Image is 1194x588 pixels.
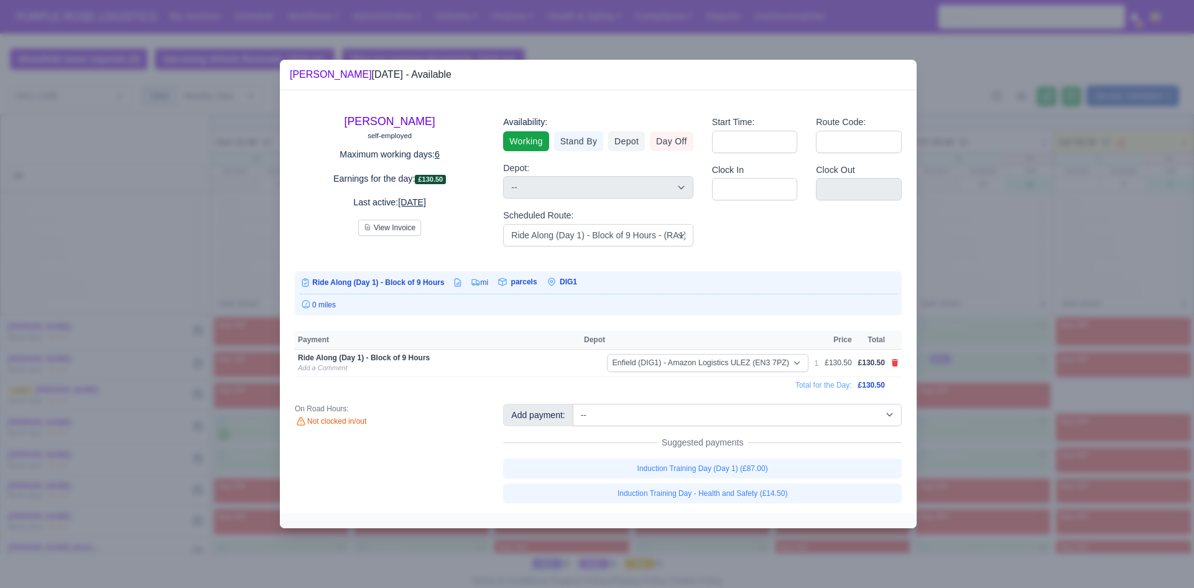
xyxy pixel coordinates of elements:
a: Day Off [650,131,693,151]
span: parcels [511,278,537,286]
span: Suggested payments [657,436,749,449]
div: 1 [815,358,819,368]
div: Ride Along (Day 1) - Block of 9 Hours [298,353,578,363]
span: Ride Along (Day 1) - Block of 9 Hours [312,278,444,287]
div: On Road Hours: [295,404,484,414]
span: £130.50 [858,358,885,367]
div: Add payment: [503,404,573,426]
th: Depot [581,331,812,350]
a: Induction Training Day - Health and Safety (£14.50) [503,483,902,503]
p: Earnings for the day: [295,172,484,186]
a: Induction Training Day (Day 1) (£87.00) [503,459,902,478]
a: Stand By [554,131,603,151]
div: 0 miles [300,299,897,310]
iframe: Chat Widget [1132,528,1194,588]
p: Maximum working days: [295,147,484,162]
label: Start Time: [712,115,755,129]
label: Depot: [503,161,529,175]
label: Route Code: [816,115,866,129]
a: Working [503,131,548,151]
span: £130.50 [415,175,446,184]
u: 6 [435,149,440,159]
small: self-employed [368,132,412,139]
td: mi [463,276,489,289]
th: Total [855,331,888,350]
a: Depot [608,131,645,151]
a: [PERSON_NAME] [345,115,435,128]
label: Clock In [712,163,744,177]
p: Last active: [295,195,484,210]
div: Not clocked in/out [295,416,484,427]
span: Total for the Day: [795,381,852,390]
th: Price [821,331,854,350]
label: Clock Out [816,163,855,177]
div: [DATE] - Available [290,67,451,82]
button: View Invoice [358,220,421,236]
td: £130.50 [821,350,854,377]
a: Add a Comment [298,364,347,371]
div: Availability: [503,115,693,129]
span: £130.50 [858,381,885,390]
th: Payment [295,331,581,350]
u: [DATE] [398,197,426,207]
span: DIG1 [560,278,577,286]
label: Scheduled Route: [503,208,573,223]
a: [PERSON_NAME] [290,69,372,80]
